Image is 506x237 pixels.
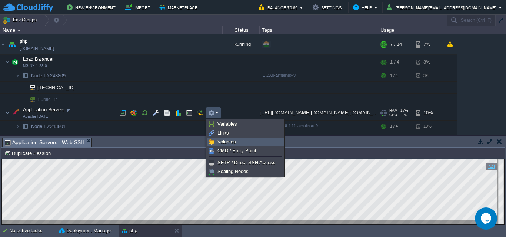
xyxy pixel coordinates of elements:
[30,123,67,129] span: 243801
[416,55,440,70] div: 3%
[390,34,402,54] div: 7 / 14
[24,94,35,105] img: AMDAwAAAACH5BAEAAAAALAAAAAABAAEAAAICRAEAOw==
[20,132,30,144] img: AMDAwAAAACH5BAEAAAAALAAAAAABAAEAAAICRAEAOw==
[10,55,20,70] img: AMDAwAAAACH5BAEAAAAALAAAAAABAAEAAAICRAEAOw==
[20,45,54,52] a: [DOMAIN_NAME]
[217,160,276,165] span: SFTP / Direct SSH Access
[416,105,440,120] div: 10%
[223,34,260,54] div: Running
[259,3,300,12] button: Balance ₹0.69
[207,120,283,128] a: Variables
[217,121,237,127] span: Variables
[30,72,67,79] a: Node ID:243809
[313,3,344,12] button: Settings
[263,123,318,128] span: [DATE]-php-8.4.11-almalinux-9
[390,70,398,81] div: 1 / 4
[217,169,249,174] span: Scaling Nodes
[400,113,407,117] span: 1%
[5,138,84,147] span: Application Servers : Web SSH
[379,26,457,34] div: Usage
[207,167,283,176] a: Scaling Nodes
[217,139,236,145] span: Volumes
[389,113,397,117] span: CPU
[67,3,118,12] button: New Environment
[22,107,66,112] a: Application ServersApache [DATE]
[5,55,10,70] img: AMDAwAAAACH5BAEAAAAALAAAAAABAAEAAAICRAEAOw==
[353,3,374,12] button: Help
[17,30,21,31] img: AMDAwAAAACH5BAEAAAAALAAAAAABAAEAAAICRAEAOw==
[416,121,440,132] div: 10%
[260,105,378,120] div: [URL][DOMAIN_NAME][DOMAIN_NAME][DOMAIN_NAME]
[475,207,499,230] iframe: chat widget
[416,34,440,54] div: 7%
[1,26,222,34] div: Name
[31,73,50,78] span: Node ID:
[24,82,35,93] img: AMDAwAAAACH5BAEAAAAALAAAAAABAAEAAAICRAEAOw==
[22,56,55,62] span: Load Balancer
[16,121,20,132] img: AMDAwAAAACH5BAEAAAAALAAAAAABAAEAAAICRAEAOw==
[23,114,49,119] span: Apache [DATE]
[217,130,229,136] span: Links
[59,227,112,234] button: Deployment Manager
[125,3,153,12] button: Import
[3,3,53,12] img: CloudJiffy
[389,108,397,113] span: RAM
[20,121,30,132] img: AMDAwAAAACH5BAEAAAAALAAAAAABAAEAAAICRAEAOw==
[416,70,440,81] div: 3%
[387,3,499,12] button: [PERSON_NAME][EMAIL_ADDRESS][DOMAIN_NAME]
[4,150,53,156] button: Duplicate Session
[20,82,24,93] img: AMDAwAAAACH5BAEAAAAALAAAAAABAAEAAAICRAEAOw==
[223,26,259,34] div: Status
[20,70,30,81] img: AMDAwAAAACH5BAEAAAAALAAAAAABAAEAAAICRAEAOw==
[207,147,283,155] a: CMD / Entry Point
[37,85,76,90] a: [TECHNICAL_ID]
[9,225,56,237] div: No active tasks
[23,64,47,68] span: NGINX 1.28.0
[207,159,283,167] a: SFTP / Direct SSH Access
[37,97,58,102] a: Public IP
[22,106,66,113] span: Application Servers
[30,123,67,129] a: Node ID:243801
[122,227,137,234] button: php
[16,70,20,81] img: AMDAwAAAACH5BAEAAAAALAAAAAABAAEAAAICRAEAOw==
[7,34,17,54] img: AMDAwAAAACH5BAEAAAAALAAAAAABAAEAAAICRAEAOw==
[217,148,256,153] span: CMD / Entry Point
[207,138,283,146] a: Volumes
[3,15,39,25] button: Env Groups
[20,37,27,45] a: php
[207,129,283,137] a: Links
[20,94,24,105] img: AMDAwAAAACH5BAEAAAAALAAAAAABAAEAAAICRAEAOw==
[30,72,67,79] span: 243809
[5,105,10,120] img: AMDAwAAAACH5BAEAAAAALAAAAAABAAEAAAICRAEAOw==
[22,56,55,62] a: Load BalancerNGINX 1.28.0
[37,94,58,105] span: Public IP
[260,26,378,34] div: Tags
[390,121,398,132] div: 1 / 4
[31,123,50,129] span: Node ID:
[400,108,408,113] span: 17%
[10,105,20,120] img: AMDAwAAAACH5BAEAAAAALAAAAAABAAEAAAICRAEAOw==
[159,3,200,12] button: Marketplace
[390,55,399,70] div: 1 / 4
[0,34,6,54] img: AMDAwAAAACH5BAEAAAAALAAAAAABAAEAAAICRAEAOw==
[16,132,20,144] img: AMDAwAAAACH5BAEAAAAALAAAAAABAAEAAAICRAEAOw==
[37,82,76,93] span: [TECHNICAL_ID]
[263,73,296,77] span: 1.28.0-almalinux-9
